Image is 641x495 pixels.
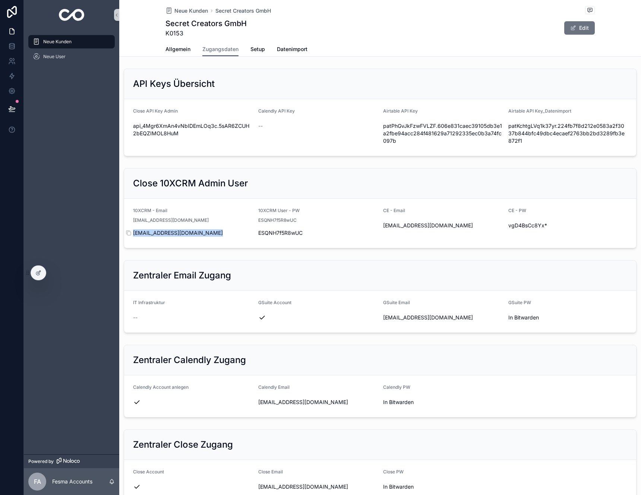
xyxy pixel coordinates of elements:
span: [EMAIL_ADDRESS][DOMAIN_NAME] [383,222,502,229]
span: patKchtgLVq1k37yr.224fb7f8d212e0583a2f3037b844bfc49dbc4ecaef2763bb2bd3289fb3e872f1 [508,122,628,145]
span: In Bitwarden [383,483,502,491]
span: ESQNH7f5R8wUC [258,229,378,237]
a: Neue Kunden [165,7,208,15]
span: GSuite PW [508,300,531,305]
span: Neue User [43,54,66,60]
span: Close API Key Admin [133,108,178,114]
span: Close Account [133,469,164,474]
span: 10XCRM - Email [133,208,167,213]
span: Calendly Account anlegen [133,384,189,390]
span: Neue Kunden [43,39,72,45]
span: GSuite Account [258,300,291,305]
span: Powered by [28,458,54,464]
span: Setup [250,45,265,53]
span: Airtable API Key_Datenimport [508,108,571,114]
span: vgD4BsCc8Yx* [508,222,628,229]
h2: Zentraler Email Zugang [133,269,231,281]
a: Setup [250,42,265,57]
span: In Bitwarden [508,314,628,321]
a: Zugangsdaten [202,42,239,57]
h2: Zentraler Close Zugang [133,439,233,451]
span: IT Infrastruktur [133,300,165,305]
span: Datenimport [277,45,307,53]
span: CE - Email [383,208,405,213]
span: Close PW [383,469,404,474]
span: patPhGvJkFzwFVLZF.606e831caec39105db3e1a2fbe94acc284f481629a71292335ec0b3a74fc097b [383,122,502,145]
span: [EMAIL_ADDRESS][DOMAIN_NAME] [258,483,378,491]
span: FA [34,477,41,486]
span: [EMAIL_ADDRESS][DOMAIN_NAME] [383,314,502,321]
p: Fesma Accounts [52,478,92,485]
span: Calendly PW [383,384,410,390]
a: Powered by [24,454,119,468]
span: -- [258,122,263,130]
span: In Bitwarden [383,398,502,406]
span: Close Email [258,469,283,474]
span: Neue Kunden [174,7,208,15]
span: 10XCRM User - PW [258,208,300,213]
a: Datenimport [277,42,307,57]
span: [EMAIL_ADDRESS][DOMAIN_NAME] [258,398,378,406]
span: GSuite Email [383,300,410,305]
a: Allgemein [165,42,190,57]
span: Calendly API Key [258,108,295,114]
a: Neue Kunden [28,35,115,48]
span: api_4Mgr6XmAn4vNbIDEmLOq3c.5sAR6ZCUH2bEQZIMOL8HuM [133,122,252,137]
span: [EMAIL_ADDRESS][DOMAIN_NAME] [133,217,209,223]
div: scrollable content [24,30,119,73]
a: Secret Creators GmbH [215,7,271,15]
span: CE - PW [508,208,526,213]
span: ESQNH7f5R8wUC [258,217,297,223]
button: Edit [564,21,595,35]
span: Calendly Email [258,384,290,390]
h2: Zentraler Calendly Zugang [133,354,246,366]
h1: Secret Creators GmbH [165,18,247,29]
span: Zugangsdaten [202,45,239,53]
span: [EMAIL_ADDRESS][DOMAIN_NAME] [133,229,252,237]
img: App logo [59,9,85,21]
span: Airtable API Key [383,108,418,114]
h2: API Keys Übersicht [133,78,215,90]
h2: Close 10XCRM Admin User [133,177,248,189]
span: K0153 [165,29,247,38]
span: Allgemein [165,45,190,53]
a: Neue User [28,50,115,63]
span: -- [133,314,138,321]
